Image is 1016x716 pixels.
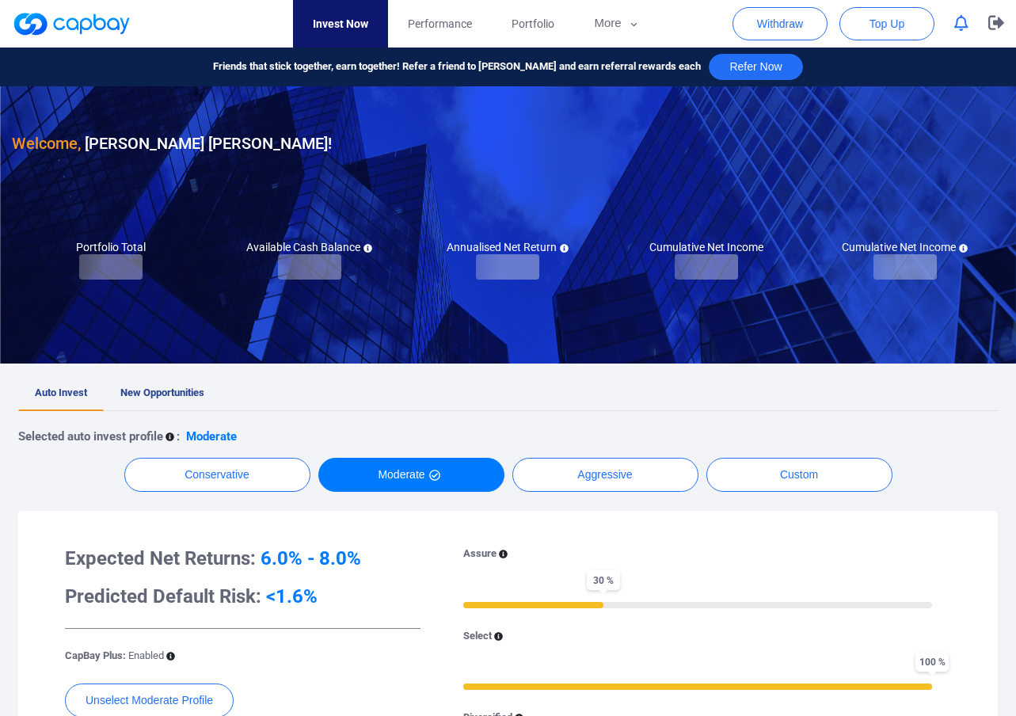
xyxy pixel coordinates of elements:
[463,628,492,645] p: Select
[124,458,310,492] button: Conservative
[318,458,504,492] button: Moderate
[587,570,620,590] span: 30 %
[246,240,372,254] h5: Available Cash Balance
[266,585,318,607] span: <1.6%
[186,427,237,446] p: Moderate
[463,546,497,562] p: Assure
[177,427,180,446] p: :
[915,652,949,672] span: 100 %
[213,59,701,75] span: Friends that stick together, earn together! Refer a friend to [PERSON_NAME] and earn referral rew...
[76,240,146,254] h5: Portfolio Total
[65,584,420,609] h3: Predicted Default Risk:
[261,547,361,569] span: 6.0% - 8.0%
[408,15,472,32] span: Performance
[18,427,163,446] p: Selected auto invest profile
[839,7,934,40] button: Top Up
[65,546,420,571] h3: Expected Net Returns:
[12,131,332,156] h3: [PERSON_NAME] [PERSON_NAME] !
[649,240,763,254] h5: Cumulative Net Income
[709,54,802,80] button: Refer Now
[842,240,968,254] h5: Cumulative Net Income
[512,15,554,32] span: Portfolio
[65,648,164,665] p: CapBay Plus:
[733,7,828,40] button: Withdraw
[120,387,204,398] span: New Opportunities
[869,16,904,32] span: Top Up
[128,649,164,661] span: Enabled
[35,387,87,398] span: Auto Invest
[447,240,569,254] h5: Annualised Net Return
[512,458,698,492] button: Aggressive
[12,134,81,153] span: Welcome,
[706,458,892,492] button: Custom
